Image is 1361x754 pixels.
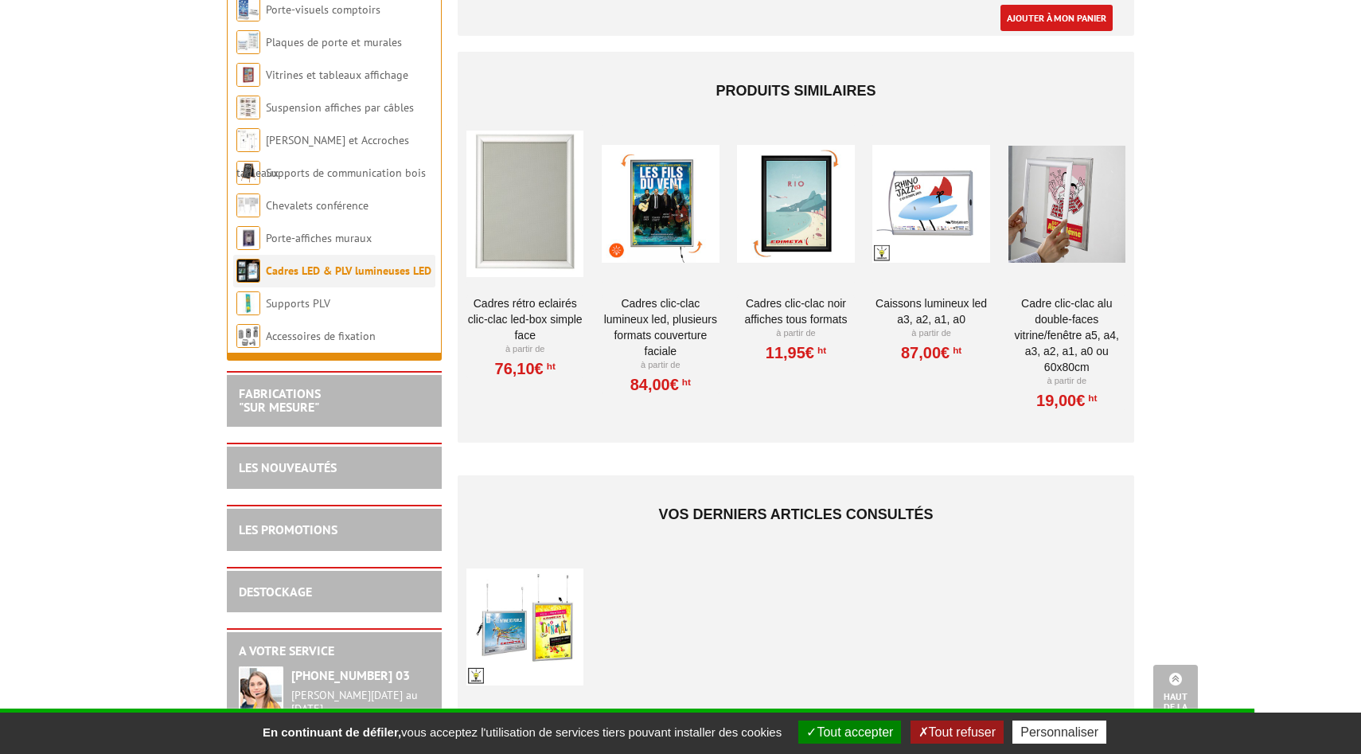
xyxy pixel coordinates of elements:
[602,359,719,372] p: À partir de
[1153,665,1198,730] a: Haut de la page
[236,324,260,348] img: Accessoires de fixation
[266,198,369,213] a: Chevalets conférence
[236,133,409,180] a: [PERSON_NAME] et Accroches tableaux
[911,721,1004,744] button: Tout refuser
[239,385,321,416] a: FABRICATIONS"Sur Mesure"
[239,584,312,600] a: DESTOCKAGE
[766,348,826,357] a: 11,95€HT
[266,35,402,49] a: Plaques de porte et murales
[266,2,380,17] a: Porte-visuels comptoirs
[630,380,691,389] a: 84,00€HT
[737,327,854,340] p: À partir de
[266,100,414,115] a: Suspension affiches par câbles
[239,644,430,658] h2: A votre service
[263,725,401,739] strong: En continuant de défiler,
[266,264,431,278] a: Cadres LED & PLV lumineuses LED
[1008,295,1125,375] a: Cadre clic-clac alu double-faces Vitrine/fenêtre A5, A4, A3, A2, A1, A0 ou 60x80cm
[658,506,933,522] span: Vos derniers articles consultés
[291,667,410,683] strong: [PHONE_NUMBER] 03
[236,63,260,87] img: Vitrines et tableaux affichage
[466,295,583,343] a: Cadres Rétro Eclairés Clic-Clac LED-Box simple face
[236,291,260,315] img: Supports PLV
[716,83,875,99] span: Produits similaires
[291,689,430,716] div: [PERSON_NAME][DATE] au [DATE]
[1036,396,1097,405] a: 19,00€HT
[466,343,583,356] p: À partir de
[495,364,556,373] a: 76,10€HT
[255,725,790,739] span: vous acceptez l'utilisation de services tiers pouvant installer des cookies
[236,128,260,152] img: Cimaises et Accroches tableaux
[679,377,691,388] sup: HT
[239,666,283,729] img: widget-service.jpg
[291,689,430,744] div: 08h30 à 12h30 13h30 à 17h30
[236,193,260,217] img: Chevalets conférence
[236,30,260,54] img: Plaques de porte et murales
[266,166,426,180] a: Supports de communication bois
[1008,375,1125,388] p: À partir de
[1085,393,1097,404] sup: HT
[901,348,961,357] a: 87,00€HT
[544,361,556,372] sup: HT
[266,68,408,82] a: Vitrines et tableaux affichage
[872,327,989,340] p: À partir de
[266,296,330,311] a: Supports PLV
[872,295,989,327] a: Caissons lumineux LED A3, A2, A1, A0
[1000,5,1113,31] a: Ajouter à mon panier
[950,345,961,356] sup: HT
[236,259,260,283] img: Cadres LED & PLV lumineuses LED
[266,231,372,245] a: Porte-affiches muraux
[1012,721,1106,744] button: Personnaliser (fenêtre modale)
[239,522,337,537] a: LES PROMOTIONS
[602,295,719,359] a: Cadres Clic-Clac lumineux LED, plusieurs formats couverture faciale
[737,295,854,327] a: Cadres clic-clac noir affiches tous formats
[266,329,376,343] a: Accessoires de fixation
[236,226,260,250] img: Porte-affiches muraux
[239,459,337,475] a: LES NOUVEAUTÉS
[798,721,901,744] button: Tout accepter
[236,96,260,119] img: Suspension affiches par câbles
[814,345,826,356] sup: HT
